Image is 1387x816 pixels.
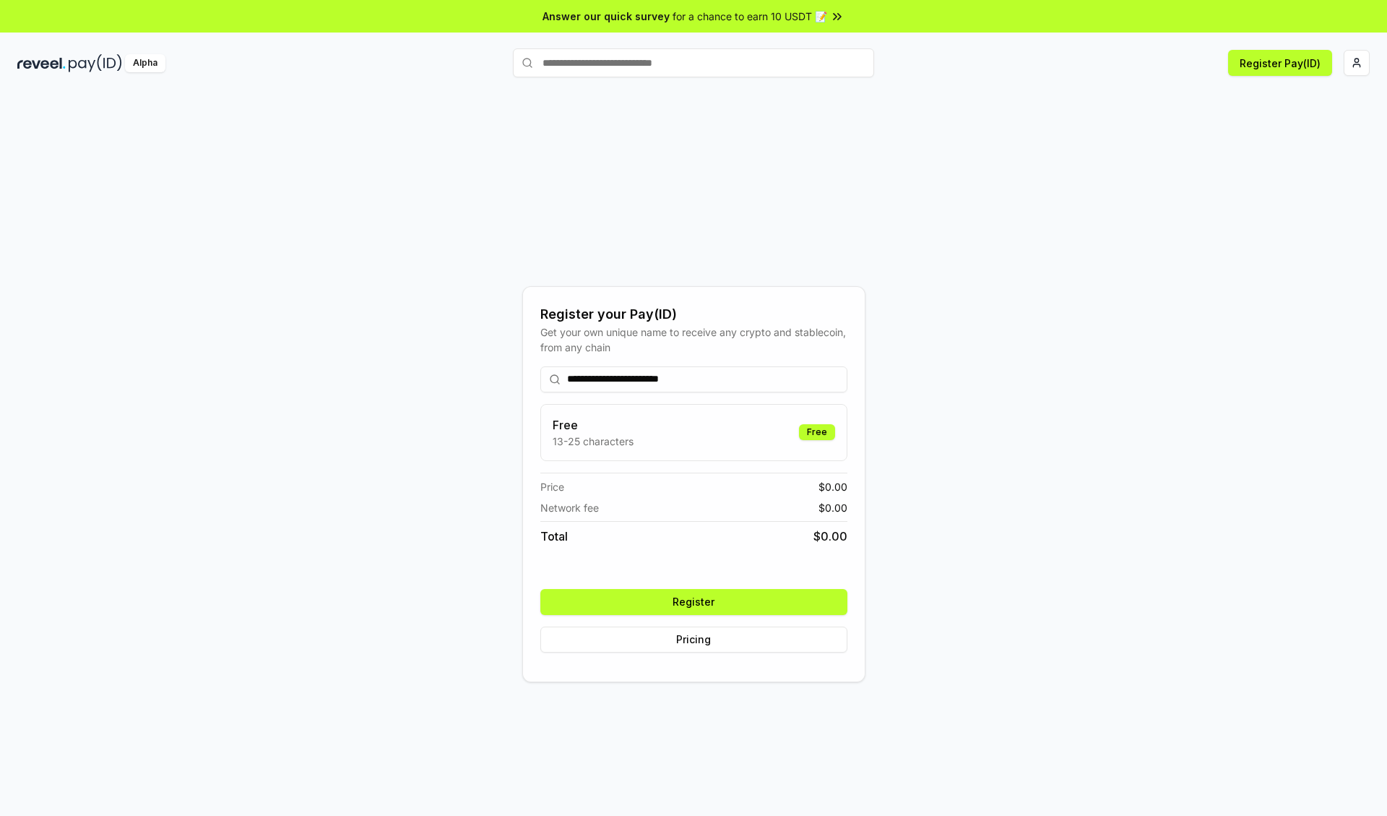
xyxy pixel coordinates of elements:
[540,627,847,653] button: Pricing
[540,479,564,494] span: Price
[799,424,835,440] div: Free
[553,434,634,449] p: 13-25 characters
[17,54,66,72] img: reveel_dark
[540,304,847,325] div: Register your Pay(ID)
[540,528,568,545] span: Total
[818,500,847,515] span: $ 0.00
[125,54,165,72] div: Alpha
[540,500,599,515] span: Network fee
[69,54,122,72] img: pay_id
[818,479,847,494] span: $ 0.00
[543,9,670,24] span: Answer our quick survey
[673,9,827,24] span: for a chance to earn 10 USDT 📝
[1228,50,1332,76] button: Register Pay(ID)
[540,325,847,355] div: Get your own unique name to receive any crypto and stablecoin, from any chain
[813,528,847,545] span: $ 0.00
[540,589,847,615] button: Register
[553,416,634,434] h3: Free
